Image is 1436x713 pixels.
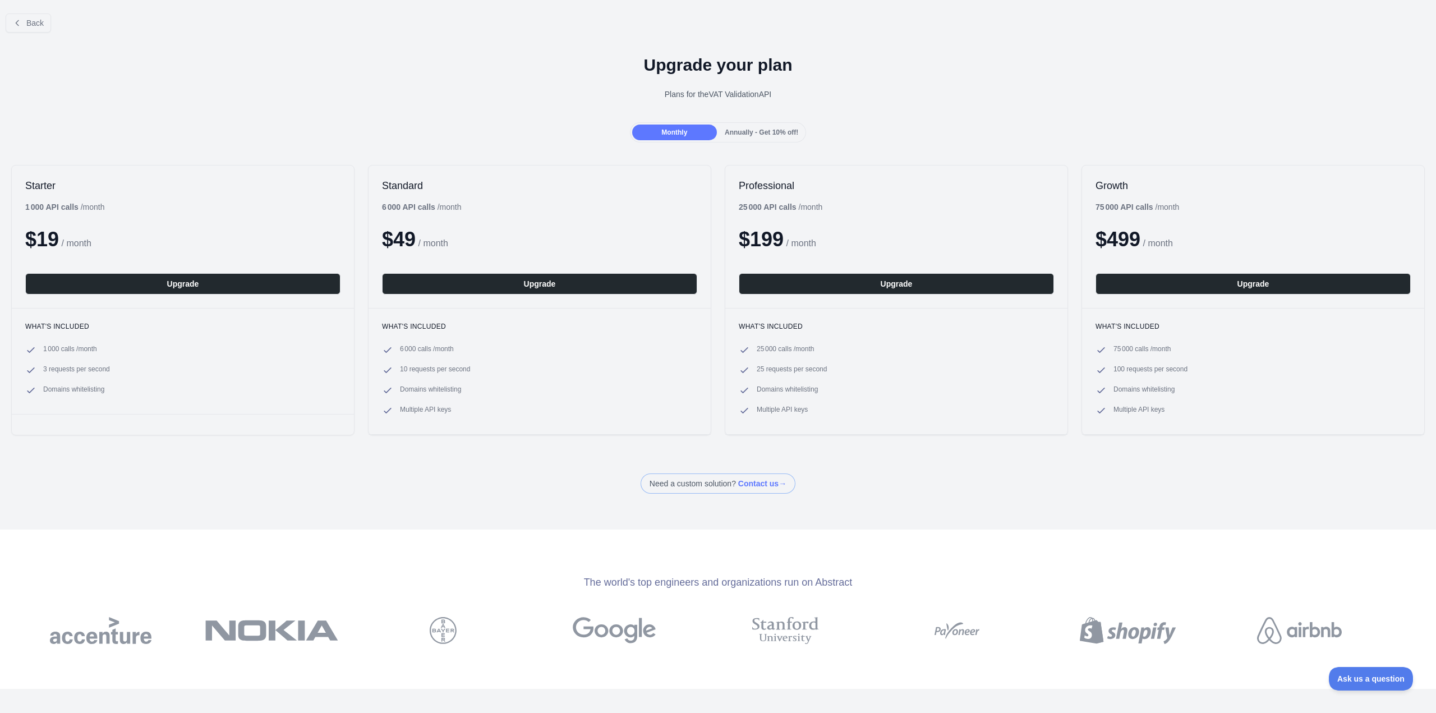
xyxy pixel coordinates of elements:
h2: Professional [739,179,1054,192]
b: 25 000 API calls [739,203,797,211]
span: $ 199 [739,228,784,251]
div: / month [739,201,822,213]
iframe: Toggle Customer Support [1329,667,1414,691]
h2: Standard [382,179,697,192]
